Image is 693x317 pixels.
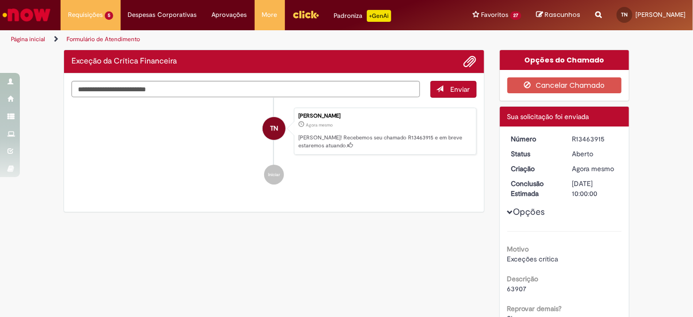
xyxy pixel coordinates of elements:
div: Aberto [572,149,618,159]
button: Adicionar anexos [464,55,477,68]
dt: Conclusão Estimada [504,179,565,198]
textarea: Digite sua mensagem aqui... [71,81,420,97]
p: +GenAi [367,10,391,22]
time: 29/08/2025 18:00:45 [572,164,614,173]
div: 29/08/2025 18:00:45 [572,164,618,174]
span: Despesas Corporativas [128,10,197,20]
b: Descrição [507,274,539,283]
dt: Número [504,134,565,144]
span: Sua solicitação foi enviada [507,112,589,121]
span: TN [270,117,278,140]
time: 29/08/2025 18:00:45 [306,122,333,128]
dt: Status [504,149,565,159]
div: [PERSON_NAME] [298,113,471,119]
a: Formulário de Atendimento [67,35,140,43]
span: Exceções crítica [507,254,558,263]
h2: Exceção da Crítica Financeira Histórico de tíquete [71,57,177,66]
span: Enviar [451,85,470,94]
p: [PERSON_NAME]! Recebemos seu chamado R13463915 e em breve estaremos atuando. [298,134,471,149]
img: click_logo_yellow_360x200.png [292,7,319,22]
span: Agora mesmo [306,122,333,128]
span: Rascunhos [545,10,580,19]
button: Cancelar Chamado [507,77,622,93]
span: Agora mesmo [572,164,614,173]
b: Reprovar demais? [507,304,562,313]
div: R13463915 [572,134,618,144]
span: [PERSON_NAME] [635,10,686,19]
dt: Criação [504,164,565,174]
img: ServiceNow [1,5,52,25]
span: Favoritos [481,10,508,20]
a: Rascunhos [536,10,580,20]
span: Aprovações [212,10,247,20]
button: Enviar [430,81,477,98]
span: More [262,10,277,20]
span: TN [622,11,628,18]
a: Página inicial [11,35,45,43]
div: Thiago Barroso Netto [263,117,285,140]
span: 27 [510,11,521,20]
div: Opções do Chamado [500,50,629,70]
span: 5 [105,11,113,20]
span: 63907 [507,284,527,293]
ul: Histórico de tíquete [71,98,477,195]
div: [DATE] 10:00:00 [572,179,618,198]
div: Padroniza [334,10,391,22]
b: Motivo [507,245,529,254]
li: Thiago Barroso Netto [71,108,477,155]
span: Requisições [68,10,103,20]
ul: Trilhas de página [7,30,455,49]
